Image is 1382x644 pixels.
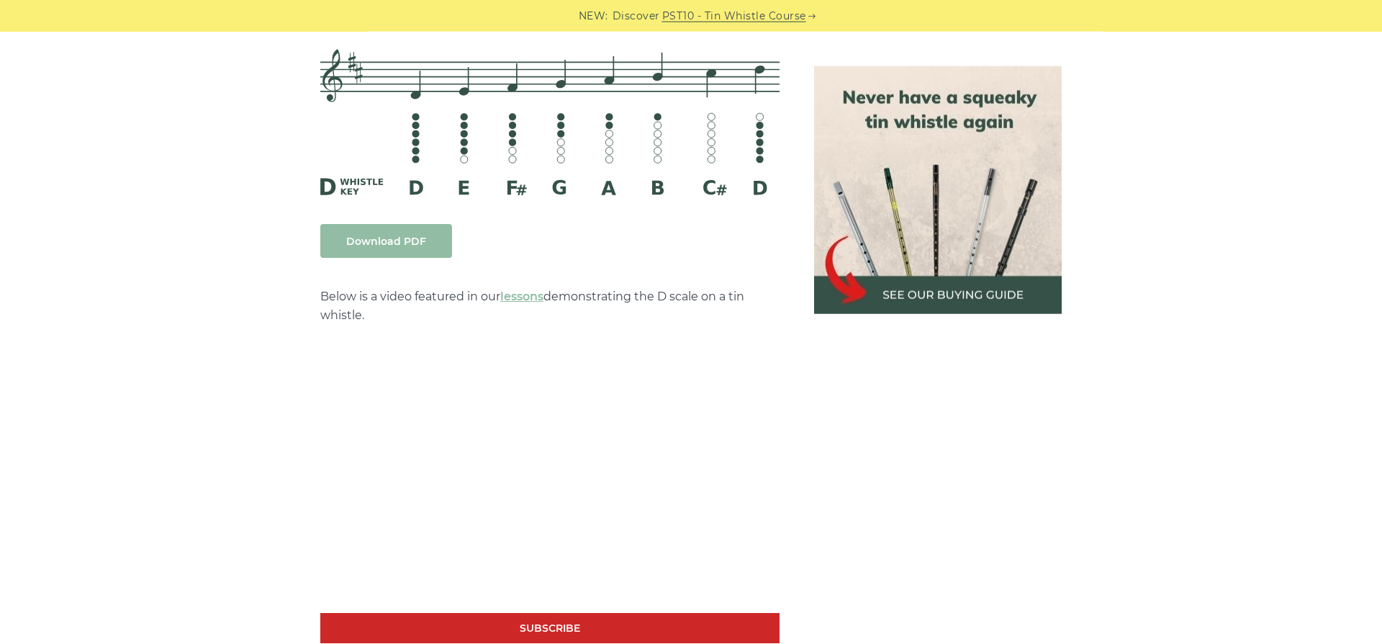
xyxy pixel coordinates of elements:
[579,8,608,24] span: NEW:
[320,613,780,644] a: Subscribe
[500,290,543,303] a: lessons
[320,287,780,325] p: Below is a video featured in our demonstrating the D scale on a tin whistle.
[320,354,780,613] iframe: Tin Whistle Tutorial for Beginners - Blowing Basics & D Scale Exercise
[320,49,780,194] img: D Whistle Fingering Chart And Notes
[662,8,806,24] a: PST10 - Tin Whistle Course
[320,224,452,258] a: Download PDF
[613,8,660,24] span: Discover
[814,66,1062,314] img: tin whistle buying guide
